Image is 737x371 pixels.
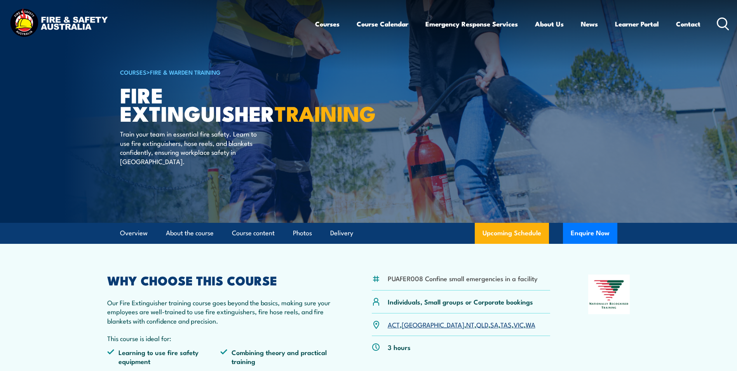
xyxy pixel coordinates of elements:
a: Fire & Warden Training [150,68,221,76]
strong: TRAINING [275,96,376,129]
a: TAS [500,320,512,329]
a: SA [490,320,498,329]
a: COURSES [120,68,146,76]
a: Photos [293,223,312,243]
a: Emergency Response Services [425,14,518,34]
a: [GEOGRAPHIC_DATA] [402,320,464,329]
p: Train your team in essential fire safety. Learn to use fire extinguishers, hose reels, and blanke... [120,129,262,166]
p: Our Fire Extinguisher training course goes beyond the basics, making sure your employees are well... [107,298,334,325]
a: NT [466,320,474,329]
h6: > [120,67,312,77]
p: Individuals, Small groups or Corporate bookings [388,297,533,306]
p: 3 hours [388,343,411,352]
h1: Fire Extinguisher [120,86,312,122]
li: Learning to use fire safety equipment [107,348,221,366]
a: Contact [676,14,700,34]
a: News [581,14,598,34]
a: WA [526,320,535,329]
button: Enquire Now [563,223,617,244]
h2: WHY CHOOSE THIS COURSE [107,275,334,285]
a: Overview [120,223,148,243]
a: QLD [476,320,488,329]
a: Course content [232,223,275,243]
a: Course Calendar [357,14,408,34]
p: , , , , , , , [388,320,535,329]
a: VIC [514,320,524,329]
a: About Us [535,14,564,34]
a: ACT [388,320,400,329]
a: Delivery [330,223,353,243]
p: This course is ideal for: [107,334,334,343]
li: Combining theory and practical training [220,348,334,366]
a: About the course [166,223,214,243]
a: Upcoming Schedule [475,223,549,244]
img: Nationally Recognised Training logo. [588,275,630,314]
a: Courses [315,14,340,34]
li: PUAFER008 Confine small emergencies in a facility [388,274,538,283]
a: Learner Portal [615,14,659,34]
